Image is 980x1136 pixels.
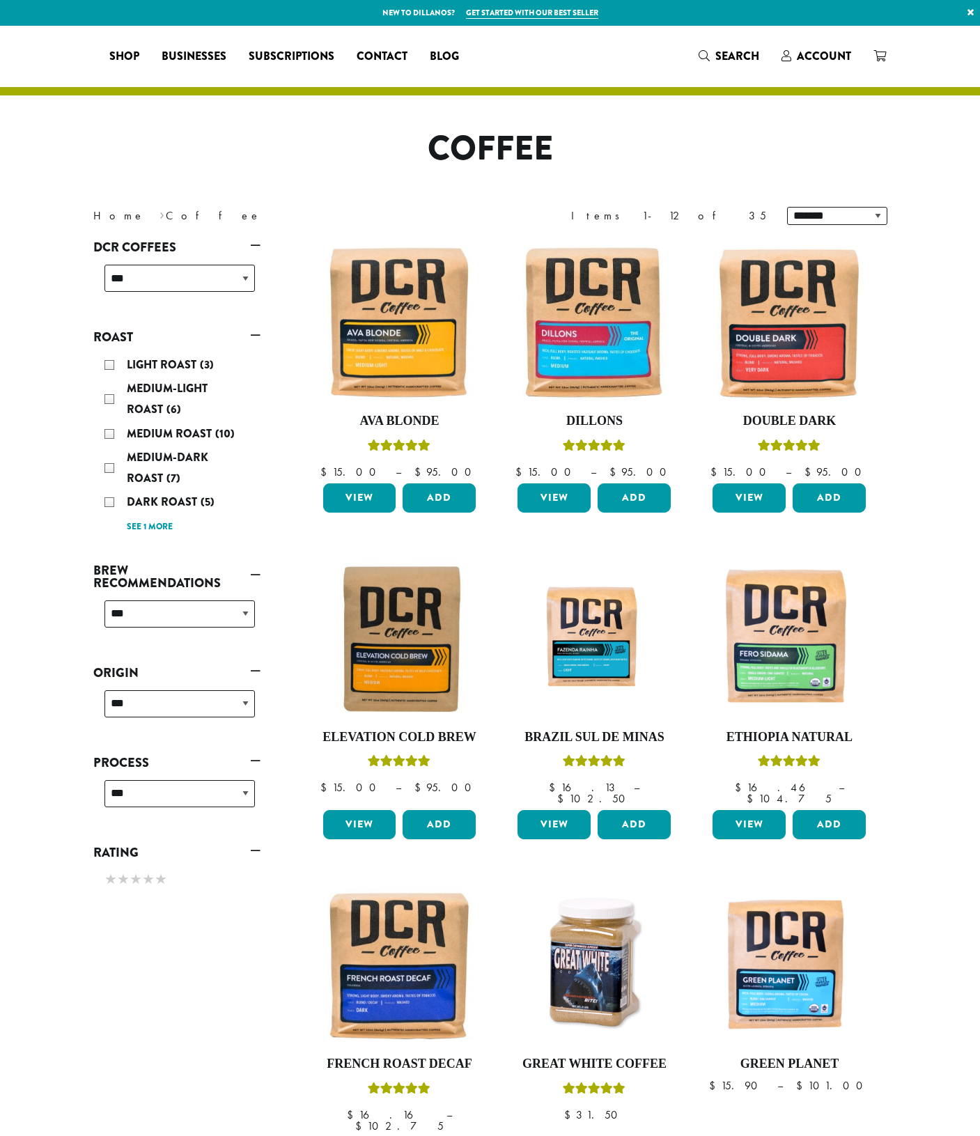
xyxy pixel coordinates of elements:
h4: Dillons [514,414,674,429]
nav: Breadcrumb [93,208,469,224]
a: Shop [98,45,150,68]
span: – [839,780,844,795]
a: Get started with our best seller [466,7,598,19]
span: ★ [117,869,130,889]
div: Brew Recommendations [93,595,260,644]
bdi: 102.50 [557,791,632,806]
span: $ [515,465,527,479]
img: Fazenda-Rainha_12oz_Mockup.jpg [514,579,674,699]
bdi: 16.13 [549,780,621,795]
a: Ava BlondeRated 5.00 out of 5 [320,242,480,478]
span: – [396,465,401,479]
button: Add [793,483,866,513]
a: View [518,810,591,839]
span: $ [347,1107,359,1122]
h4: Great White Coffee [514,1057,674,1072]
span: Dark Roast [127,494,201,510]
span: $ [735,780,747,795]
a: View [518,483,591,513]
span: $ [557,791,569,806]
a: Brew Recommendations [93,559,260,595]
a: Green Planet [709,885,869,1132]
a: Ethiopia NaturalRated 5.00 out of 5 [709,559,869,805]
a: Double DarkRated 4.50 out of 5 [709,242,869,478]
div: Rated 5.00 out of 5 [368,753,430,774]
span: $ [796,1078,808,1093]
h4: Brazil Sul De Minas [514,730,674,745]
span: (6) [166,401,181,417]
span: $ [320,465,332,479]
img: French-Roast-Decaf-12oz-300x300.jpg [319,885,479,1045]
img: Elevation-Cold-Brew-300x300.jpg [319,559,479,719]
a: View [713,810,786,839]
span: Account [797,48,851,64]
button: Add [793,810,866,839]
span: $ [609,465,621,479]
button: Add [598,810,671,839]
span: Medium-Dark Roast [127,449,208,486]
span: Search [715,48,759,64]
span: Blog [430,48,459,65]
div: Roast [93,349,260,542]
span: $ [549,780,561,795]
h4: Ava Blonde [320,414,480,429]
a: Roast [93,325,260,349]
div: Rated 5.00 out of 5 [563,437,625,458]
span: – [591,465,596,479]
div: Rated 5.00 out of 5 [563,753,625,774]
a: View [323,483,396,513]
span: – [777,1078,783,1093]
span: (5) [201,494,215,510]
h4: Ethiopia Natural [709,730,869,745]
span: $ [804,465,816,479]
bdi: 15.90 [709,1078,764,1093]
bdi: 102.75 [355,1119,444,1133]
span: ★ [104,869,117,889]
div: Rating [93,864,260,896]
div: Rated 5.00 out of 5 [368,437,430,458]
span: – [786,465,791,479]
h4: Double Dark [709,414,869,429]
span: $ [709,1078,721,1093]
h4: Elevation Cold Brew [320,730,480,745]
bdi: 15.00 [320,780,382,795]
img: Ava-Blonde-12oz-1-300x300.jpg [319,242,479,403]
span: Light Roast [127,357,200,373]
span: ★ [130,869,142,889]
a: Process [93,751,260,775]
img: Dillons-12oz-300x300.jpg [514,242,674,403]
bdi: 15.00 [515,465,577,479]
a: Search [687,45,770,68]
button: Add [403,810,476,839]
a: View [323,810,396,839]
span: – [396,780,401,795]
div: DCR Coffees [93,259,260,309]
span: › [160,203,164,224]
span: Businesses [162,48,226,65]
bdi: 16.46 [735,780,825,795]
div: Process [93,775,260,824]
bdi: 16.16 [347,1107,433,1122]
span: $ [564,1107,576,1122]
span: Subscriptions [249,48,334,65]
span: $ [320,780,332,795]
img: DCR-Green-Planet-Coffee-Bag-300x300.png [709,885,869,1045]
span: ★ [142,869,155,889]
h1: Coffee [83,129,898,169]
span: (7) [166,470,180,486]
bdi: 31.50 [564,1107,624,1122]
div: Origin [93,685,260,734]
img: Double-Dark-12oz-300x300.jpg [709,242,869,403]
a: DillonsRated 5.00 out of 5 [514,242,674,478]
span: (10) [215,426,235,442]
span: $ [747,791,759,806]
bdi: 101.00 [796,1078,869,1093]
bdi: 15.00 [710,465,772,479]
bdi: 95.00 [804,465,868,479]
bdi: 95.00 [609,465,673,479]
span: – [634,780,639,795]
h4: Green Planet [709,1057,869,1072]
span: $ [710,465,722,479]
div: Rated 5.00 out of 5 [758,753,820,774]
span: Contact [357,48,407,65]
